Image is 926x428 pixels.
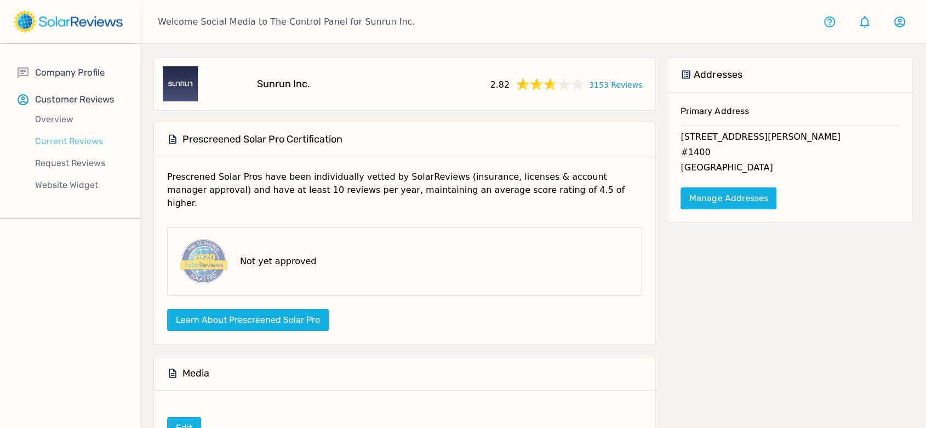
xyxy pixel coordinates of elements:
[240,255,316,268] p: Not yet approved
[176,237,229,287] img: prescreened-badge.png
[18,109,140,130] a: Overview
[694,69,742,81] h5: Addresses
[18,174,140,196] a: Website Widget
[18,157,140,170] p: Request Reviews
[182,133,342,146] h5: Prescreened Solar Pro Certification
[18,179,140,192] p: Website Widget
[158,15,415,28] p: Welcome Social Media to The Control Panel for Sunrun Inc.
[35,93,115,106] p: Customer Reviews
[167,315,329,325] a: Learn about Prescreened Solar Pro
[681,187,776,209] a: Manage Addresses
[681,130,899,146] p: [STREET_ADDRESS][PERSON_NAME]
[35,66,105,79] p: Company Profile
[681,106,899,125] h6: Primary Address
[18,130,140,152] a: Current Reviews
[681,146,899,161] p: #1400
[681,161,899,176] p: [GEOGRAPHIC_DATA]
[257,78,310,90] h5: Sunrun Inc.
[18,113,140,126] p: Overview
[167,309,329,331] button: Learn about Prescreened Solar Pro
[490,76,510,92] span: 2.82
[182,367,209,380] h5: Media
[167,170,642,219] p: Prescrened Solar Pros have been individually vetted by SolarReviews (insurance, licenses & accoun...
[18,152,140,174] a: Request Reviews
[589,77,642,91] a: 3153 Reviews
[18,135,140,148] p: Current Reviews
